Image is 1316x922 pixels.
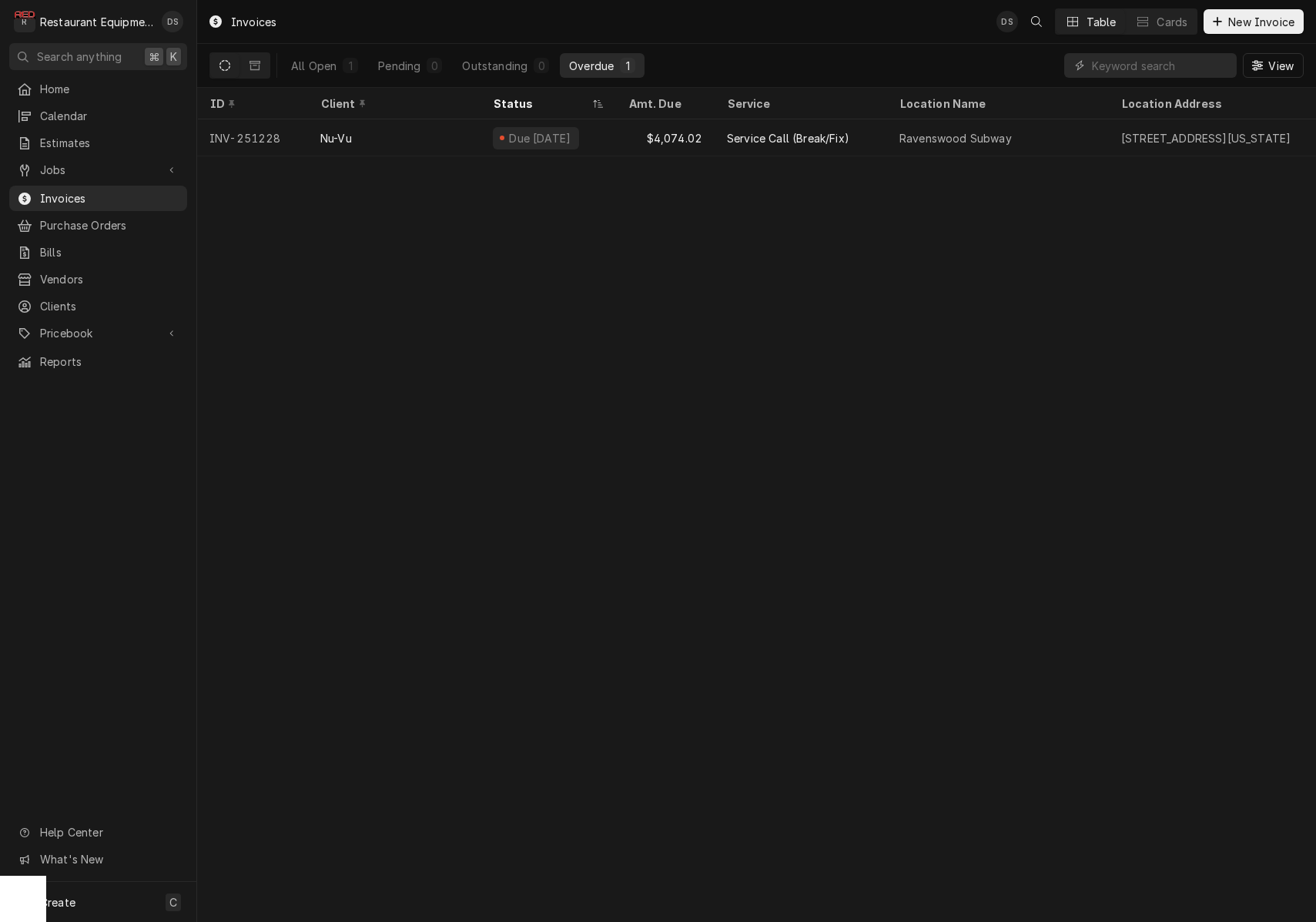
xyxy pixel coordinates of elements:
div: Ravenswood Subway [899,130,1012,146]
button: View [1243,53,1304,78]
a: Purchase Orders [9,213,187,238]
span: Pricebook [40,325,156,341]
div: INV-251228 [197,119,308,156]
div: Table [1087,14,1117,30]
span: Bills [40,244,179,260]
span: Home [40,81,179,97]
button: Open search [1024,9,1049,34]
div: [STREET_ADDRESS][US_STATE] [1121,130,1291,146]
span: View [1265,58,1297,74]
div: 0 [430,58,439,74]
a: Estimates [9,130,187,156]
div: 0 [537,58,546,74]
span: ⌘ [149,49,159,65]
div: Cards [1157,14,1187,30]
span: Jobs [40,162,156,178]
a: Go to What's New [9,847,187,872]
div: Restaurant Equipment Diagnostics's Avatar [14,11,35,32]
span: Help Center [40,824,178,840]
span: Clients [40,298,179,314]
a: Clients [9,293,187,319]
div: Nu-Vu [320,130,352,146]
span: Create [40,896,75,909]
div: R [14,11,35,32]
a: Calendar [9,103,187,129]
div: Derek Stewart's Avatar [996,11,1018,32]
div: Service Call (Break/Fix) [727,130,849,146]
div: ID [209,96,293,112]
span: Purchase Orders [40,217,179,233]
span: Search anything [37,49,122,65]
div: Location Address [1121,96,1315,112]
span: Estimates [40,135,179,151]
span: Calendar [40,108,179,124]
div: Derek Stewart's Avatar [162,11,183,32]
div: 1 [623,58,632,74]
a: Home [9,76,187,102]
div: Location Name [899,96,1093,112]
div: DS [162,11,183,32]
span: What's New [40,851,178,867]
div: Restaurant Equipment Diagnostics [40,14,153,30]
a: Go to Pricebook [9,320,187,346]
div: Due [DATE] [507,130,573,146]
div: Pending [378,58,420,74]
a: Invoices [9,186,187,211]
span: K [170,49,177,65]
div: Status [493,96,588,112]
span: C [169,894,177,910]
div: DS [996,11,1018,32]
a: Vendors [9,267,187,292]
div: Outstanding [462,58,527,74]
a: Go to Help Center [9,820,187,845]
span: Vendors [40,271,179,287]
span: Reports [40,354,179,370]
div: $4,074.02 [616,119,715,156]
button: New Invoice [1204,9,1304,34]
div: Client [320,96,465,112]
button: Search anything⌘K [9,43,187,70]
input: Keyword search [1092,53,1237,78]
span: New Invoice [1225,14,1298,30]
a: Go to Jobs [9,157,187,183]
a: Bills [9,240,187,265]
a: Reports [9,349,187,374]
div: Amt. Due [628,96,699,112]
div: All Open [291,58,337,74]
div: Service [727,96,872,112]
span: Invoices [40,190,179,206]
div: Overdue [569,58,614,74]
div: 1 [346,58,355,74]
